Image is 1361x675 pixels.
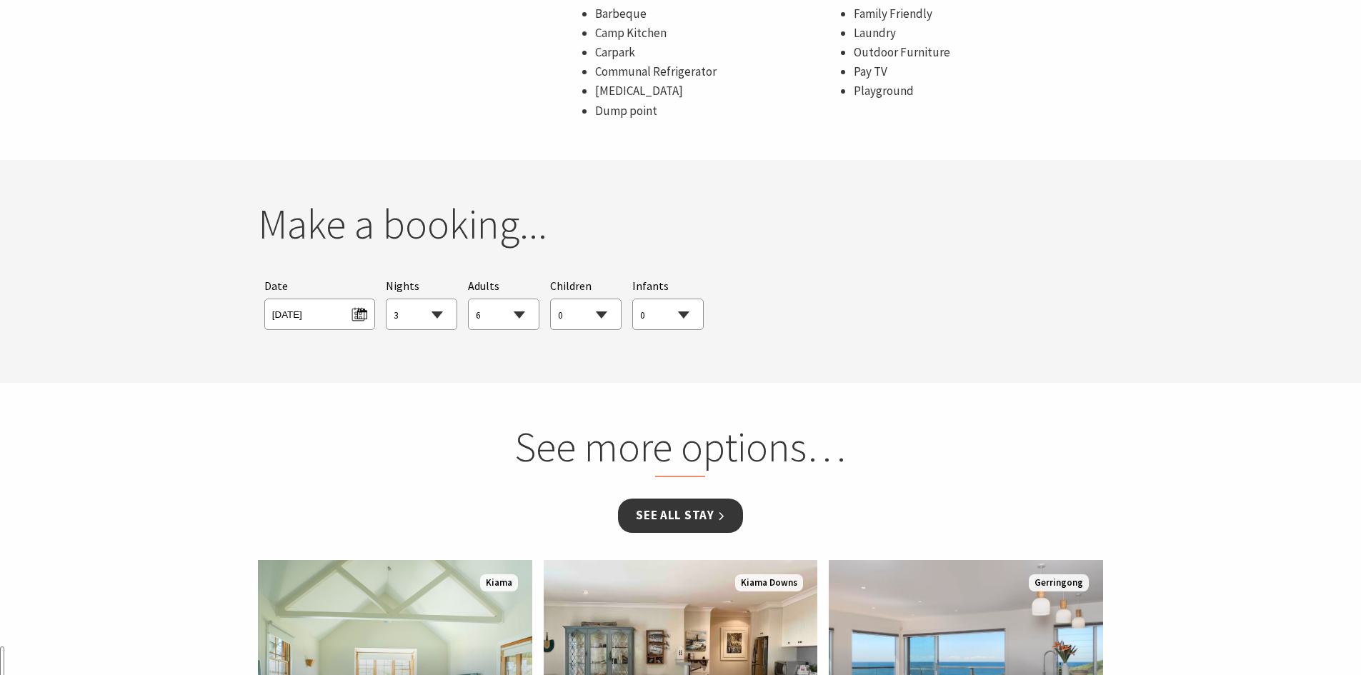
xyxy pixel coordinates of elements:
li: Camp Kitchen [595,24,839,43]
span: Children [550,279,592,293]
li: Pay TV [854,62,1098,81]
li: Carpark [595,43,839,62]
h2: See more options… [408,422,953,478]
div: Choose a number of nights [386,277,457,331]
span: Kiama Downs [735,574,803,592]
span: [DATE] [272,303,367,322]
span: Adults [468,279,499,293]
li: [MEDICAL_DATA] [595,81,839,101]
h2: Make a booking... [258,199,1104,249]
span: Kiama [480,574,518,592]
li: Dump point [595,101,839,121]
span: Date [264,279,288,293]
li: Playground [854,81,1098,101]
div: Please choose your desired arrival date [264,277,375,331]
li: Outdoor Furniture [854,43,1098,62]
span: Gerringong [1029,574,1089,592]
a: See all Stay [618,499,742,532]
li: Barbeque [595,4,839,24]
li: Laundry [854,24,1098,43]
li: Communal Refrigerator [595,62,839,81]
span: Infants [632,279,669,293]
span: Nights [386,277,419,296]
li: Family Friendly [854,4,1098,24]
